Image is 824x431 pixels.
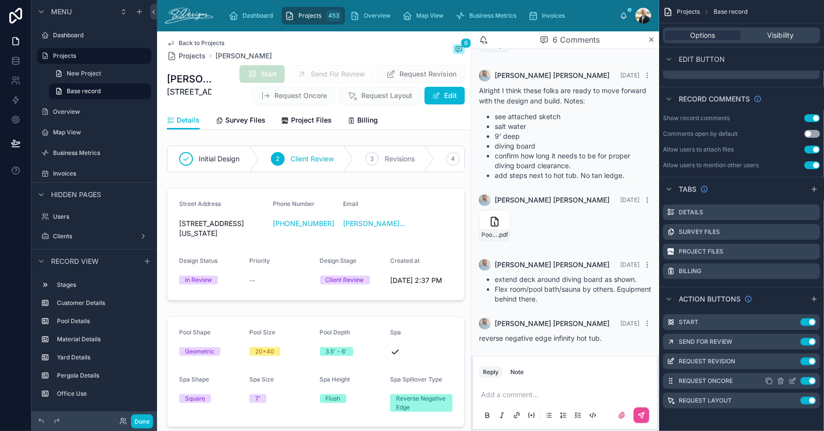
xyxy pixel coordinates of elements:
label: Invoices [53,170,149,177]
a: Project Files [281,111,332,131]
a: Users [37,209,151,225]
a: Details [167,111,200,130]
a: Overview [37,104,151,120]
span: Projects [298,12,321,20]
label: Pool Details [57,317,147,325]
span: Projects [677,8,700,16]
span: Pool-Revision-Notes---9.3.25 [481,231,498,239]
a: Survey Files [215,111,266,131]
div: scrollable content [221,5,620,26]
span: Menu [51,7,72,17]
span: 6 Comments [553,34,600,46]
a: Clients [37,228,151,244]
span: Hidden pages [51,190,101,200]
a: Back to Projects [167,39,224,47]
span: Details [177,115,200,125]
label: Business Metrics [53,149,149,157]
label: Send For Review [679,338,732,346]
span: New Project [67,70,101,77]
label: Map View [53,128,149,136]
span: [DATE] [620,320,639,327]
label: Dashboard [53,31,149,39]
button: 6 [453,44,465,56]
span: Record comments [679,94,750,104]
label: Material Details [57,335,147,343]
span: [PERSON_NAME] [PERSON_NAME] [495,260,610,270]
button: Done [131,414,153,429]
span: Business Metrics [469,12,516,20]
label: Request Layout [679,397,732,405]
label: Overview [53,108,149,116]
span: Base record [714,8,747,16]
label: Project Files [679,248,723,255]
div: Show record comments [663,114,730,122]
div: 453 [325,10,342,22]
label: Request Revision [679,357,735,365]
label: Projects [53,52,145,60]
li: see attached sketch [495,112,651,122]
div: Note [510,368,524,376]
label: Details [679,208,703,216]
img: App logo [165,8,213,24]
span: Billing [357,115,378,125]
span: [PERSON_NAME] [PERSON_NAME] [495,195,610,205]
label: Pergola Details [57,372,147,380]
span: [STREET_ADDRESS] [167,86,212,98]
span: 6 [461,38,471,48]
span: Edit button [679,54,725,64]
a: Map View [399,7,451,25]
div: Allow users to attach files [663,146,734,153]
a: Billing [347,111,378,131]
div: Comments open by default [663,130,738,138]
a: Projects453 [282,7,345,25]
span: Visibility [767,30,794,40]
div: scrollable content [31,273,157,411]
a: Projects [167,51,206,61]
button: Note [506,366,528,378]
a: Overview [347,7,398,25]
li: add steps next to hot tub. No tan ledge. [495,171,651,180]
a: Business Metrics [452,7,523,25]
a: Invoices [37,166,151,181]
a: Billing [37,248,151,264]
li: salt water [495,122,651,131]
p: Alright I think these folks are ready to move forward with the design and build. Notes: [479,85,651,106]
h1: [PERSON_NAME] [167,72,212,86]
li: Flex room/pool bath/sauna by others. Equipment behind there. [495,284,651,304]
li: extend deck around diving board as shown. [495,275,651,284]
span: Dashboard [242,12,273,20]
span: Map View [416,12,444,20]
label: Request Oncore [679,377,733,385]
button: Reply [479,366,503,378]
a: New Project [49,66,151,81]
label: Stages [57,281,147,289]
a: Projects [37,48,151,64]
span: [DATE] [620,261,639,268]
span: Options [691,30,716,40]
span: Back to Projects [179,39,224,47]
a: Base record [49,83,151,99]
span: [PERSON_NAME] [PERSON_NAME] [495,319,610,329]
span: [PERSON_NAME] [PERSON_NAME] [495,71,610,80]
span: Record view [51,256,99,266]
span: .pdf [498,231,508,239]
span: [DATE] [620,196,639,203]
li: 9' deep [495,131,651,141]
a: [PERSON_NAME] [215,51,272,61]
li: diving board [495,141,651,151]
a: Dashboard [226,7,280,25]
div: Allow users to mention other users [663,161,759,169]
a: Map View [37,125,151,140]
button: Edit [425,87,465,104]
label: Billing [679,267,701,275]
label: Start [679,318,698,326]
span: Survey Files [225,115,266,125]
a: Business Metrics [37,145,151,161]
li: confirm how long it needs to be for proper diving board clearance. [495,151,651,171]
span: Base record [67,87,101,95]
label: Office Use [57,390,147,398]
span: Action buttons [679,294,741,304]
label: Clients [53,232,135,240]
label: Customer Details [57,299,147,307]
